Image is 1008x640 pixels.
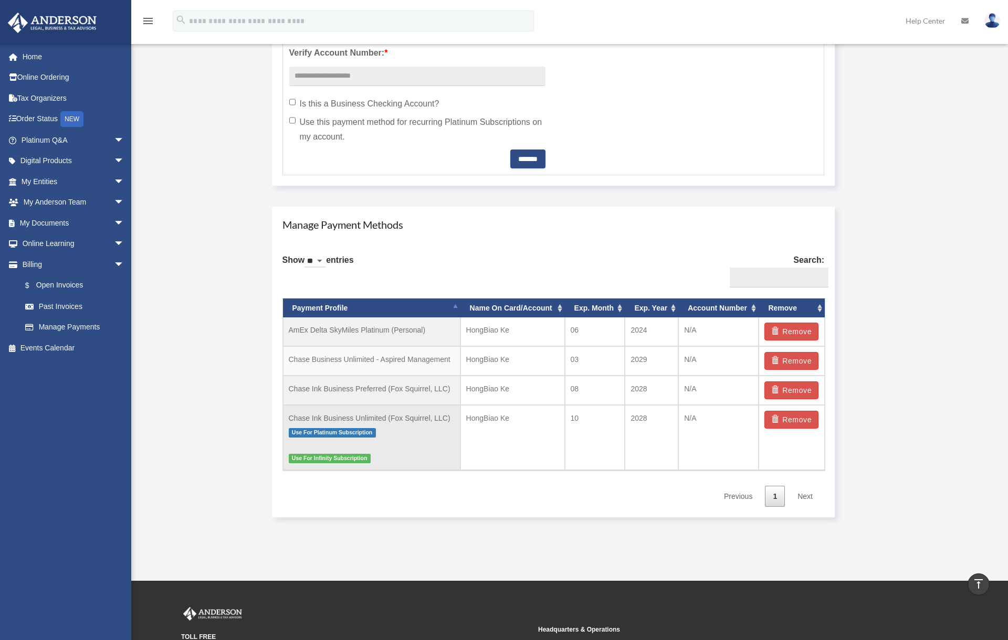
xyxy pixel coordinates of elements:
label: Verify Account Number: [289,46,545,60]
a: menu [142,18,154,27]
a: Events Calendar [7,337,140,358]
div: NEW [60,111,83,127]
img: Anderson Advisors Platinum Portal [181,607,244,621]
span: arrow_drop_down [114,130,135,151]
label: Search: [726,253,824,287]
img: User Pic [984,13,1000,28]
td: Chase Ink Business Unlimited (Fox Squirrel, LLC) [283,405,460,470]
th: Name On Card/Account: activate to sort column ascending [460,298,565,318]
a: Home [7,46,140,67]
td: 2024 [625,317,678,346]
input: Is this a Business Checking Account? [289,99,296,105]
span: arrow_drop_down [114,151,135,172]
td: N/A [678,346,759,376]
h4: Manage Payment Methods [282,217,825,232]
input: Use this payment method for recurring Platinum Subscriptions on my account. [289,117,296,124]
a: $Open Invoices [15,275,140,296]
td: 10 [565,405,625,470]
a: My Anderson Teamarrow_drop_down [7,192,140,213]
td: HongBiao Ke [460,317,565,346]
select: Showentries [304,255,326,268]
a: Order StatusNEW [7,109,140,130]
button: Remove [764,381,818,399]
a: Manage Payments [15,317,135,338]
a: Online Learningarrow_drop_down [7,233,140,254]
span: arrow_drop_down [114,254,135,275]
th: Account Number: activate to sort column ascending [678,298,759,318]
td: 2028 [625,376,678,405]
input: Search: [730,268,828,287]
span: arrow_drop_down [114,171,135,193]
button: Remove [764,323,818,340]
a: Past Invoices [15,296,140,317]
span: arrow_drop_down [114,233,135,255]
a: 1 [765,486,785,507]
a: Platinum Q&Aarrow_drop_down [7,130,140,151]
a: My Documentsarrow_drop_down [7,212,140,233]
a: vertical_align_top [968,573,990,595]
span: arrow_drop_down [114,212,135,234]
td: HongBiao Ke [460,376,565,405]
td: 06 [565,317,625,346]
td: N/A [678,376,759,405]
i: menu [142,15,154,27]
a: My Entitiesarrow_drop_down [7,171,140,192]
small: Headquarters & Operations [538,624,888,635]
label: Use this payment method for recurring Platinum Subscriptions on my account. [289,115,545,144]
th: Exp. Month: activate to sort column ascending [565,298,625,318]
span: Use For Infinity Subscription [289,454,371,463]
td: Chase Ink Business Preferred (Fox Squirrel, LLC) [283,376,460,405]
img: Anderson Advisors Platinum Portal [5,13,100,33]
td: N/A [678,405,759,470]
td: 03 [565,346,625,376]
td: 2028 [625,405,678,470]
a: Online Ordering [7,67,140,88]
a: Billingarrow_drop_down [7,254,140,275]
td: AmEx Delta SkyMiles Platinum (Personal) [283,317,460,346]
a: Previous [716,486,760,507]
span: arrow_drop_down [114,192,135,214]
label: Is this a Business Checking Account? [289,97,545,111]
button: Remove [764,352,818,370]
th: Payment Profile: activate to sort column descending [283,298,460,318]
td: 2029 [625,346,678,376]
i: search [175,14,187,26]
button: Remove [764,411,818,429]
th: Exp. Year: activate to sort column ascending [625,298,678,318]
td: HongBiao Ke [460,346,565,376]
td: 08 [565,376,625,405]
td: N/A [678,317,759,346]
a: Next [790,486,821,507]
a: Tax Organizers [7,88,140,109]
span: Use For Platinum Subscription [289,428,376,437]
i: vertical_align_top [972,578,985,590]
a: Digital Productsarrow_drop_down [7,151,140,172]
td: HongBiao Ke [460,405,565,470]
span: $ [31,279,36,292]
td: Chase Business Unlimited - Aspired Management [283,346,460,376]
th: Remove: activate to sort column ascending [759,298,825,318]
label: Show entries [282,253,354,278]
